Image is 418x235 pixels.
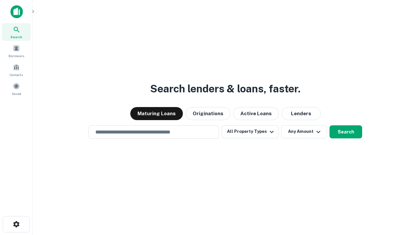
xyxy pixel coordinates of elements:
[130,107,183,120] button: Maturing Loans
[281,125,327,138] button: Any Amount
[2,61,31,79] a: Contacts
[2,80,31,98] a: Saved
[10,34,22,39] span: Search
[222,125,279,138] button: All Property Types
[150,81,300,97] h3: Search lenders & loans, faster.
[2,42,31,60] a: Borrowers
[10,5,23,18] img: capitalize-icon.png
[233,107,279,120] button: Active Loans
[281,107,321,120] button: Lenders
[12,91,21,96] span: Saved
[185,107,231,120] button: Originations
[385,183,418,214] iframe: Chat Widget
[330,125,362,138] button: Search
[10,72,23,77] span: Contacts
[8,53,24,58] span: Borrowers
[2,23,31,41] a: Search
